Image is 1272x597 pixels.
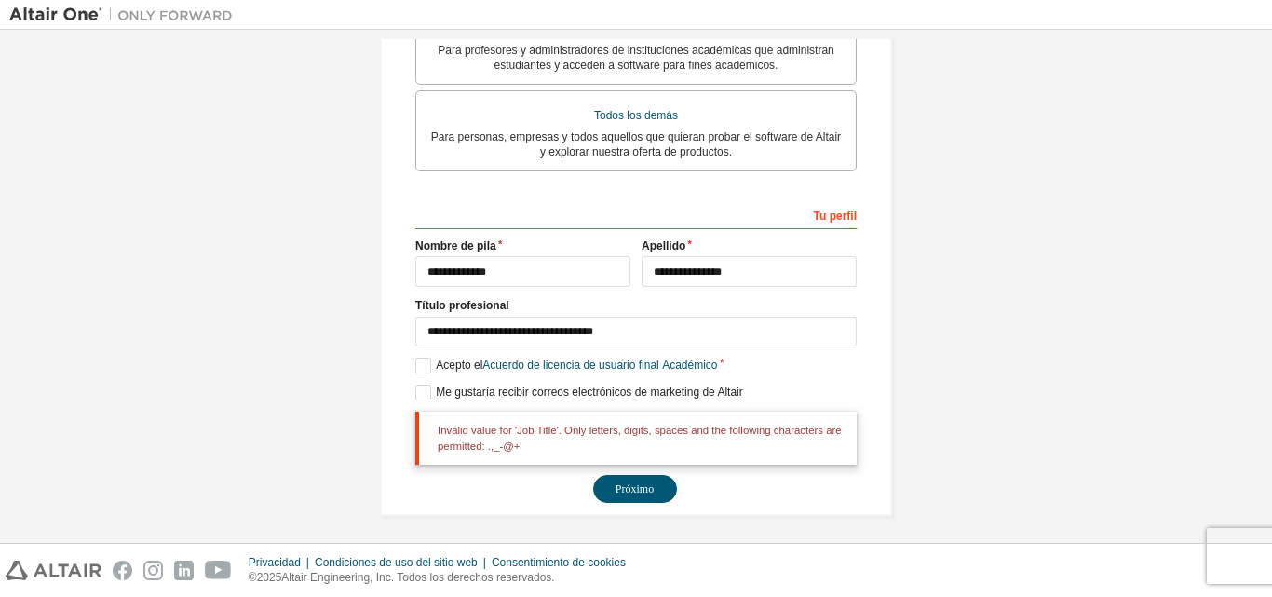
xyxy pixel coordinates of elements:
font: Tu perfil [814,210,857,223]
font: Consentimiento de cookies [492,556,626,569]
font: Nombre de pila [415,239,496,252]
img: instagram.svg [143,561,163,580]
font: Acuerdo de licencia de usuario final [482,359,658,372]
font: Todos los demás [594,109,678,122]
font: Acepto el [436,359,482,372]
img: Altair Uno [9,6,242,24]
div: Invalid value for 'Job Title'. Only letters, digits, spaces and the following characters are perm... [415,412,857,465]
font: Próximo [616,482,654,495]
font: 2025 [257,571,282,584]
img: youtube.svg [205,561,232,580]
font: Académico [662,359,717,372]
font: Para personas, empresas y todos aquellos que quieran probar el software de Altair y explorar nues... [431,130,841,158]
font: Apellido [642,239,685,252]
font: Me gustaría recibir correos electrónicos de marketing de Altair [436,386,742,399]
font: Para profesores y administradores de instituciones académicas que administran estudiantes y acced... [438,44,834,72]
img: facebook.svg [113,561,132,580]
img: altair_logo.svg [6,561,101,580]
font: Privacidad [249,556,301,569]
font: © [249,571,257,584]
button: Próximo [593,475,677,503]
font: Altair Engineering, Inc. Todos los derechos reservados. [281,571,554,584]
font: Título profesional [415,299,509,312]
font: Condiciones de uso del sitio web [315,556,478,569]
img: linkedin.svg [174,561,194,580]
